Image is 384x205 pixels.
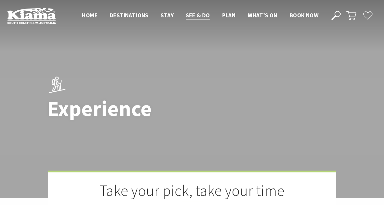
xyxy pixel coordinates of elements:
span: What’s On [248,12,277,19]
span: Plan [222,12,236,19]
span: Stay [161,12,174,19]
span: Book now [290,12,318,19]
h2: Take your pick, take your time [78,182,306,202]
img: Kiama Logo [7,7,56,24]
span: Destinations [110,12,148,19]
nav: Main Menu [76,11,325,21]
span: Home [82,12,97,19]
h1: Experience [47,97,219,121]
span: See & Do [186,12,210,19]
